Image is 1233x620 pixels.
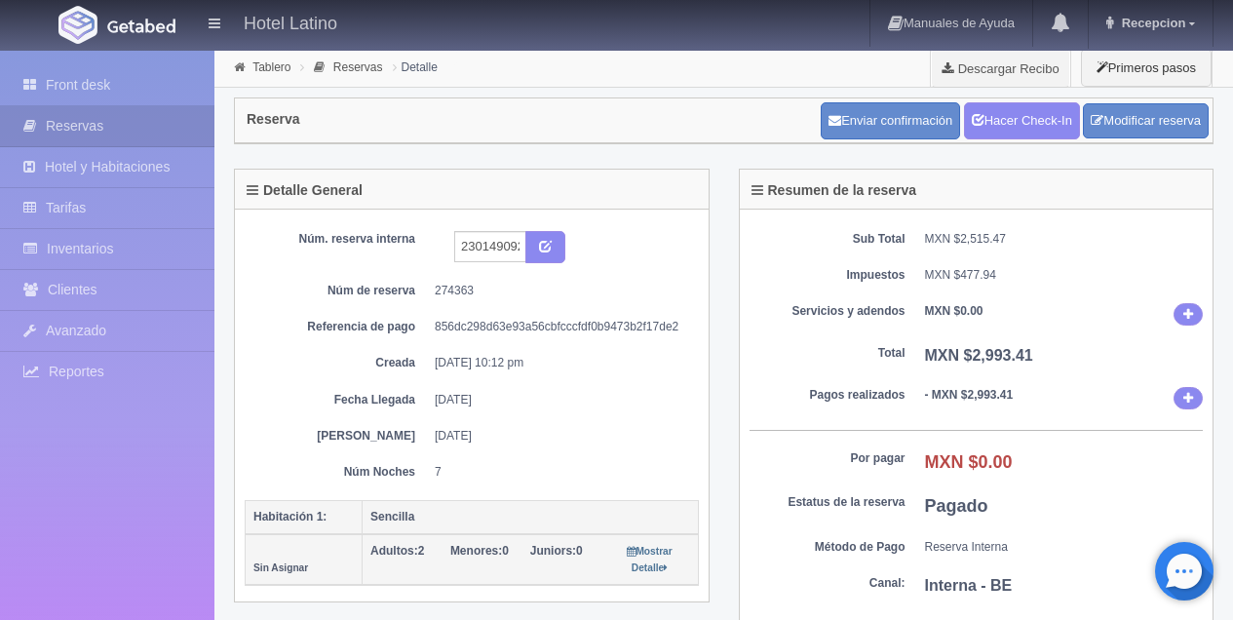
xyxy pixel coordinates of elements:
img: Getabed [107,19,175,33]
dd: 274363 [435,283,684,299]
a: Descargar Recibo [931,49,1070,88]
strong: Menores: [450,544,502,558]
dt: [PERSON_NAME] [259,428,415,445]
dd: Reserva Interna [925,539,1204,556]
h4: Reserva [247,112,300,127]
b: MXN $2,993.41 [925,347,1033,364]
dt: Creada [259,355,415,371]
dt: Pagos realizados [750,387,905,404]
a: Modificar reserva [1083,103,1209,139]
dt: Canal: [750,575,905,592]
th: Sencilla [363,500,699,534]
img: Getabed [58,6,97,44]
dt: Por pagar [750,450,905,467]
span: 0 [450,544,509,558]
dt: Impuestos [750,267,905,284]
b: Interna - BE [925,577,1013,594]
dt: Sub Total [750,231,905,248]
b: Pagado [925,496,988,516]
a: Hacer Check-In [964,102,1080,139]
dd: MXN $477.94 [925,267,1204,284]
dd: MXN $2,515.47 [925,231,1204,248]
a: Mostrar Detalle [627,544,672,574]
b: MXN $0.00 [925,452,1013,472]
dt: Referencia de pago [259,319,415,335]
h4: Resumen de la reserva [751,183,917,198]
dd: 7 [435,464,684,481]
strong: Adultos: [370,544,418,558]
dt: Núm. reserva interna [259,231,415,248]
strong: Juniors: [530,544,576,558]
dt: Método de Pago [750,539,905,556]
dt: Núm Noches [259,464,415,481]
small: Mostrar Detalle [627,546,672,573]
span: 2 [370,544,424,558]
h4: Detalle General [247,183,363,198]
span: Recepcion [1117,16,1186,30]
dd: [DATE] [435,428,684,445]
li: Detalle [388,58,443,76]
a: Tablero [252,60,290,74]
b: - MXN $2,993.41 [925,388,1014,402]
span: 0 [530,544,583,558]
b: MXN $0.00 [925,304,983,318]
dt: Núm de reserva [259,283,415,299]
dd: 856dc298d63e93a56cbfcccfdf0b9473b2f17de2 [435,319,684,335]
dt: Servicios y adendos [750,303,905,320]
b: Habitación 1: [253,510,327,523]
dt: Estatus de la reserva [750,494,905,511]
a: Reservas [333,60,383,74]
dd: [DATE] 10:12 pm [435,355,684,371]
small: Sin Asignar [253,562,308,573]
dd: [DATE] [435,392,684,408]
button: Primeros pasos [1081,49,1212,87]
h4: Hotel Latino [244,10,337,34]
dt: Total [750,345,905,362]
button: Enviar confirmación [821,102,960,139]
dt: Fecha Llegada [259,392,415,408]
